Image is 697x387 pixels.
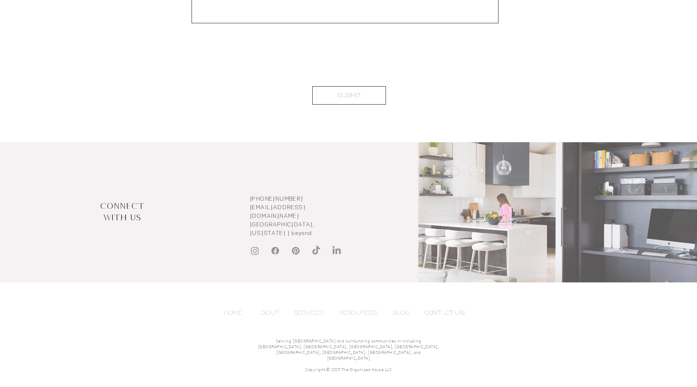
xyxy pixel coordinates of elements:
[420,306,469,319] p: CONTACT US
[305,368,392,372] span: Copyright © 2025 The Organized House LLC
[418,142,697,295] img: Q2untitled-7277-Enhanced-NR.jpg
[258,339,440,360] span: Serving [GEOGRAPHIC_DATA] and surrounding communities — including [GEOGRAPHIC_DATA], [GEOGRAPHIC_...
[250,195,304,202] a: [PHONE_NUMBER]
[337,91,361,100] span: SUBMIT
[335,306,381,319] p: RESOURCES
[332,246,342,256] img: LinkedIn
[103,213,141,222] span: With Us
[389,306,414,319] p: BLOG
[220,306,476,319] nav: Site
[420,306,476,319] a: CONTACT US
[220,306,246,319] p: HOME
[253,306,283,319] p: ABOUT
[290,306,327,319] p: SERVICES
[100,201,144,210] span: Connect
[250,204,306,219] a: [EMAIL_ADDRESS][DOMAIN_NAME]​
[335,306,389,319] a: RESOURCES
[389,306,420,319] a: BLOG
[250,246,260,256] img: Instagram
[253,306,290,319] a: ABOUT
[290,306,335,319] a: SERVICES
[250,221,314,237] span: [GEOGRAPHIC_DATA], [US_STATE] + beyond
[291,246,301,256] img: Pinterest
[250,246,342,256] ul: Social Bar
[270,246,280,256] img: Facebook
[312,86,386,105] button: SUBMIT
[311,246,321,256] img: TikTok
[192,34,288,59] iframe: reCAPTCHA
[220,306,253,319] a: HOME
[250,204,306,219] span: [EMAIL_ADDRESS][DOMAIN_NAME]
